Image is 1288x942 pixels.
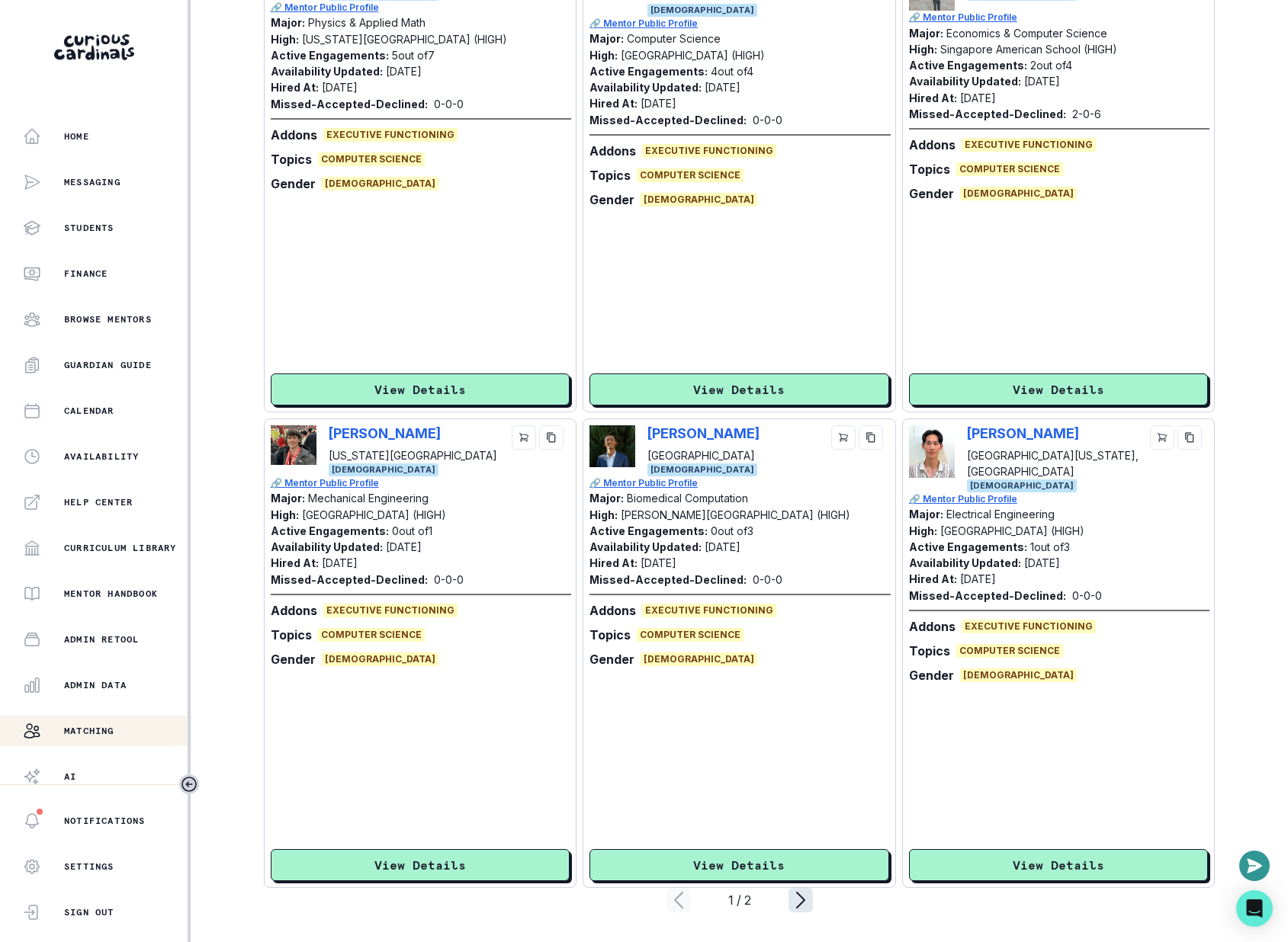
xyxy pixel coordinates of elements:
p: Matching [64,725,114,737]
p: Topics [909,642,950,660]
span: Computer Science [637,168,744,182]
p: Mentor Handbook [64,588,158,600]
p: Availability Updated: [589,540,702,553]
span: Executive Functioning [642,144,776,158]
p: Hired At: [589,556,638,569]
img: Picture of Aaron Chao [909,425,955,478]
p: 0 - 0 - 0 [1072,588,1102,604]
p: [GEOGRAPHIC_DATA] (HIGH) [302,508,446,521]
p: Gender [589,650,634,668]
a: 🔗 Mentor Public Profile [909,492,1210,506]
p: Guardian Guide [64,359,152,371]
span: [DEMOGRAPHIC_DATA] [960,668,1077,682]
p: Missed-Accepted-Declined: [271,572,428,588]
p: Students [64,222,114,234]
p: High: [589,508,618,521]
p: Major: [589,492,624,505]
p: High: [589,49,618,62]
span: Executive Functioning [323,128,458,142]
span: [DEMOGRAPHIC_DATA] [967,479,1077,492]
p: 2 - 0 - 6 [1072,106,1101,122]
button: copy [859,425,883,450]
p: 🔗 Mentor Public Profile [589,17,891,30]
p: [GEOGRAPHIC_DATA] (HIGH) [621,49,765,62]
p: [DATE] [705,540,740,553]
p: Topics [589,626,631,644]
a: 🔗 Mentor Public Profile [589,476,891,490]
p: Gender [909,184,954,203]
svg: page right [789,888,813,912]
a: 🔗 Mentor Public Profile [909,11,1210,24]
p: Missed-Accepted-Declined: [909,588,1066,604]
p: [PERSON_NAME] [329,425,454,441]
p: Active Engagements: [589,65,708,78]
span: [DEMOGRAPHIC_DATA] [329,463,438,476]
span: [DEMOGRAPHIC_DATA] [641,652,757,666]
p: Gender [589,191,634,209]
p: Calendar [64,405,114,417]
p: [DATE] [1024,556,1060,569]
p: Hired At: [271,556,319,569]
p: Availability [64,450,139,463]
p: [US_STATE][GEOGRAPHIC_DATA] [329,447,497,463]
p: [DATE] [386,540,422,553]
button: View Details [909,373,1209,405]
button: Toggle sidebar [179,774,199,794]
p: [DATE] [1024,75,1060,88]
span: Executive Functioning [323,604,458,617]
p: Availability Updated: [909,75,1021,88]
a: 🔗 Mentor Public Profile [271,1,572,14]
a: 🔗 Mentor Public Profile [271,476,572,490]
p: Missed-Accepted-Declined: [271,96,428,112]
p: High: [271,508,299,521]
p: [DATE] [641,556,676,569]
p: Availability Updated: [271,540,383,553]
span: [DEMOGRAPHIC_DATA] [647,463,757,476]
p: 0 out of 3 [711,524,753,537]
span: Computer Science [318,152,425,166]
p: Availability Updated: [271,65,383,78]
button: View Details [271,849,570,881]
img: Curious Cardinals Logo [54,34,134,60]
p: Sign Out [64,906,114,918]
button: copy [539,425,564,450]
div: Open Intercom Messenger [1236,890,1273,927]
p: Addons [271,126,317,144]
button: View Details [271,373,570,405]
button: copy [1177,425,1202,450]
span: [DEMOGRAPHIC_DATA] [322,652,438,666]
span: Computer Science [956,162,1063,176]
p: [DATE] [322,81,358,94]
p: Help Center [64,496,133,508]
p: [US_STATE][GEOGRAPHIC_DATA] (HIGH) [302,33,507,46]
p: Active Engagements: [271,524,389,537]
p: Gender [909,666,954,684]
span: [DEMOGRAPHIC_DATA] [322,177,438,191]
p: 0 out of 1 [392,524,432,537]
p: Curriculum Library [64,542,177,554]
p: [DATE] [960,91,996,104]
span: [DEMOGRAPHIC_DATA] [641,193,757,207]
p: 2 out of 4 [1030,59,1072,72]
p: Major: [909,27,943,40]
p: Messaging [64,176,120,188]
p: Hired At: [589,97,638,110]
p: Missed-Accepted-Declined: [589,572,747,588]
p: Active Engagements: [589,524,708,537]
p: [GEOGRAPHIC_DATA] (HIGH) [940,524,1084,537]
p: Availability Updated: [909,556,1021,569]
p: Electrical Engineering [946,508,1055,521]
p: Mechanical Engineering [308,492,429,505]
p: Browse Mentors [64,313,152,325]
span: Computer Science [956,644,1063,658]
p: [PERSON_NAME][GEOGRAPHIC_DATA] (HIGH) [621,508,850,521]
span: Computer Science [318,628,425,642]
p: Physics & Applied Math [308,16,426,29]
p: [PERSON_NAME] [647,425,760,441]
img: Picture of Naod Araya [589,425,635,467]
p: 0 - 0 - 0 [753,112,782,128]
